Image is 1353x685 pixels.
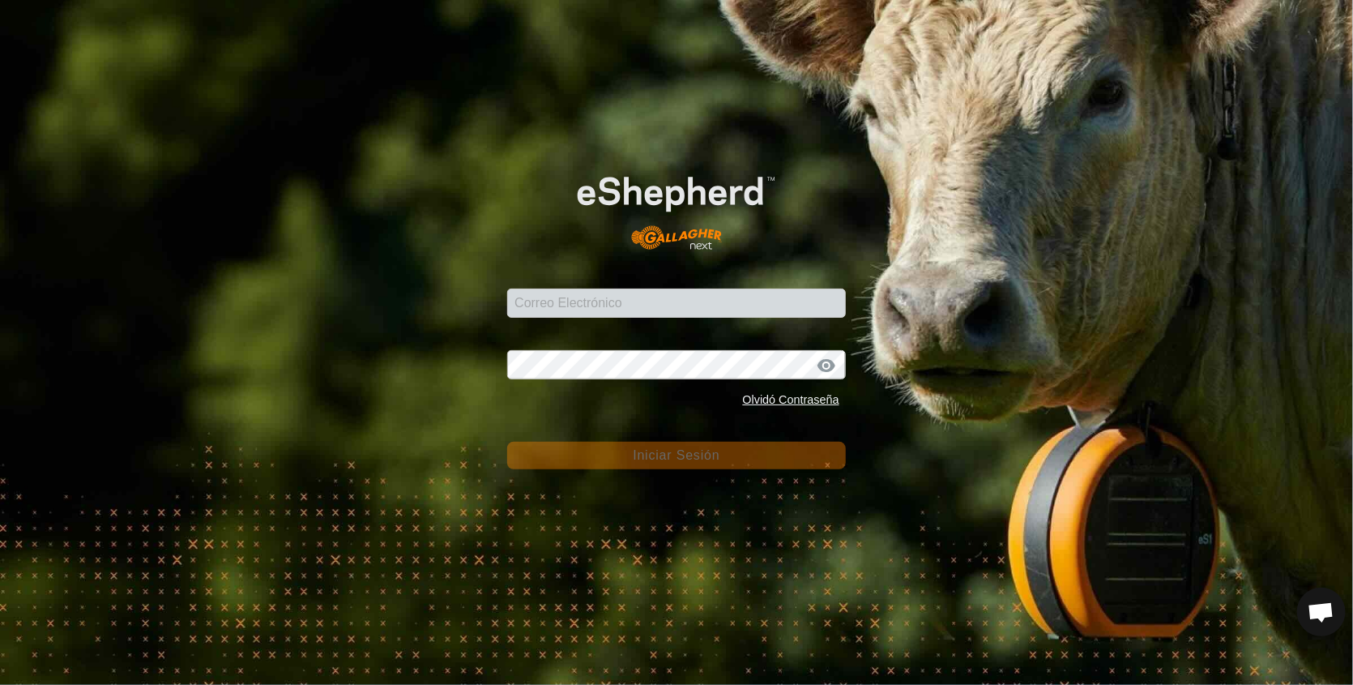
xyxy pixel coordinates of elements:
[1297,588,1346,636] div: Chat abierto
[541,148,812,263] img: Logo de eShepherd
[507,442,846,469] button: Iniciar Sesión
[507,289,846,318] input: Correo Electrónico
[633,448,719,462] span: Iniciar Sesión
[743,393,839,406] a: Olvidó Contraseña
